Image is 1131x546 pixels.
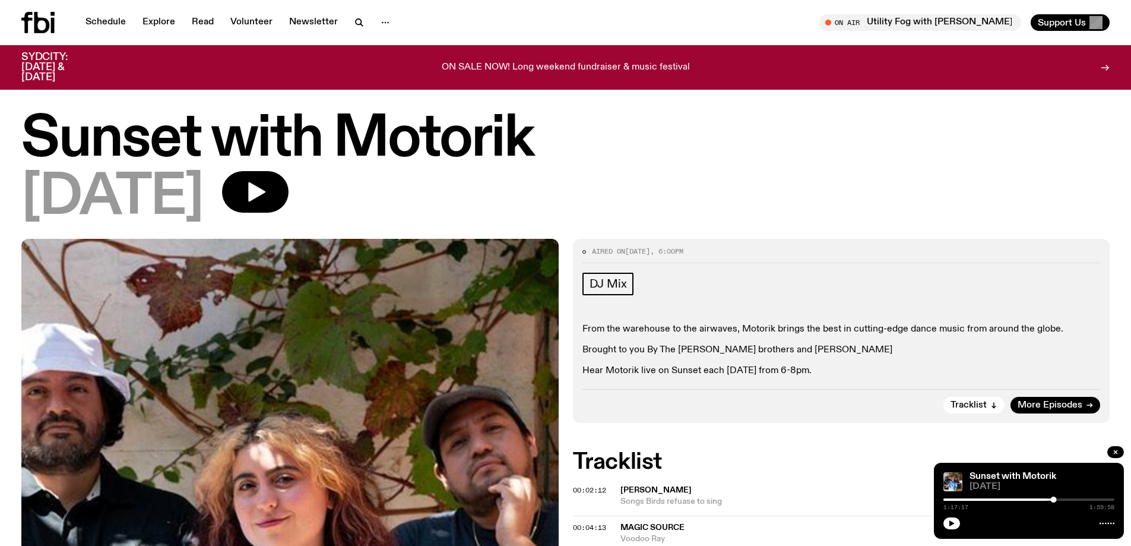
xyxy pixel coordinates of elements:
span: 00:02:12 [573,485,606,495]
span: More Episodes [1018,401,1082,410]
span: Aired on [592,247,625,256]
a: Schedule [78,14,133,31]
span: DJ Mix [590,277,627,291]
button: Tracklist [943,397,1005,414]
a: DJ Mix [582,273,634,295]
p: ON SALE NOW! Long weekend fundraiser & music festival [442,62,690,73]
h2: Tracklist [573,452,1110,473]
p: Hear Motorik live on Sunset each [DATE] from 6-8pm. [582,365,1101,377]
span: [PERSON_NAME] [620,486,692,494]
a: Explore [135,14,182,31]
span: Songs Birds refuase to sing [620,496,1110,507]
span: [DATE] [625,247,650,256]
span: 1:17:17 [943,504,968,510]
button: On AirUtility Fog with [PERSON_NAME] [819,14,1021,31]
h1: Sunset with Motorik [21,113,1110,166]
span: [DATE] [970,482,1114,491]
span: Tracklist [951,401,987,410]
p: Brought to you By The [PERSON_NAME] brothers and [PERSON_NAME] [582,345,1101,356]
span: , 6:00pm [650,247,683,256]
h3: SYDCITY: [DATE] & [DATE] [21,52,97,83]
button: 00:04:13 [573,525,606,531]
p: From the warehouse to the airwaves, Motorik brings the best in cutting-edge dance music from arou... [582,324,1101,335]
span: [DATE] [21,171,203,225]
span: 1:59:58 [1089,504,1114,510]
a: Read [185,14,221,31]
span: Magic Source [620,523,685,532]
span: 00:04:13 [573,523,606,532]
a: Newsletter [282,14,345,31]
a: Sunset with Motorik [970,472,1056,481]
img: Andrew, Reenie, and Pat stand in a row, smiling at the camera, in dappled light with a vine leafe... [943,472,962,491]
span: Voodoo Ray [620,534,1110,545]
button: Support Us [1031,14,1110,31]
button: 00:02:12 [573,487,606,494]
span: Support Us [1038,17,1086,28]
a: Volunteer [223,14,280,31]
a: More Episodes [1010,397,1100,414]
